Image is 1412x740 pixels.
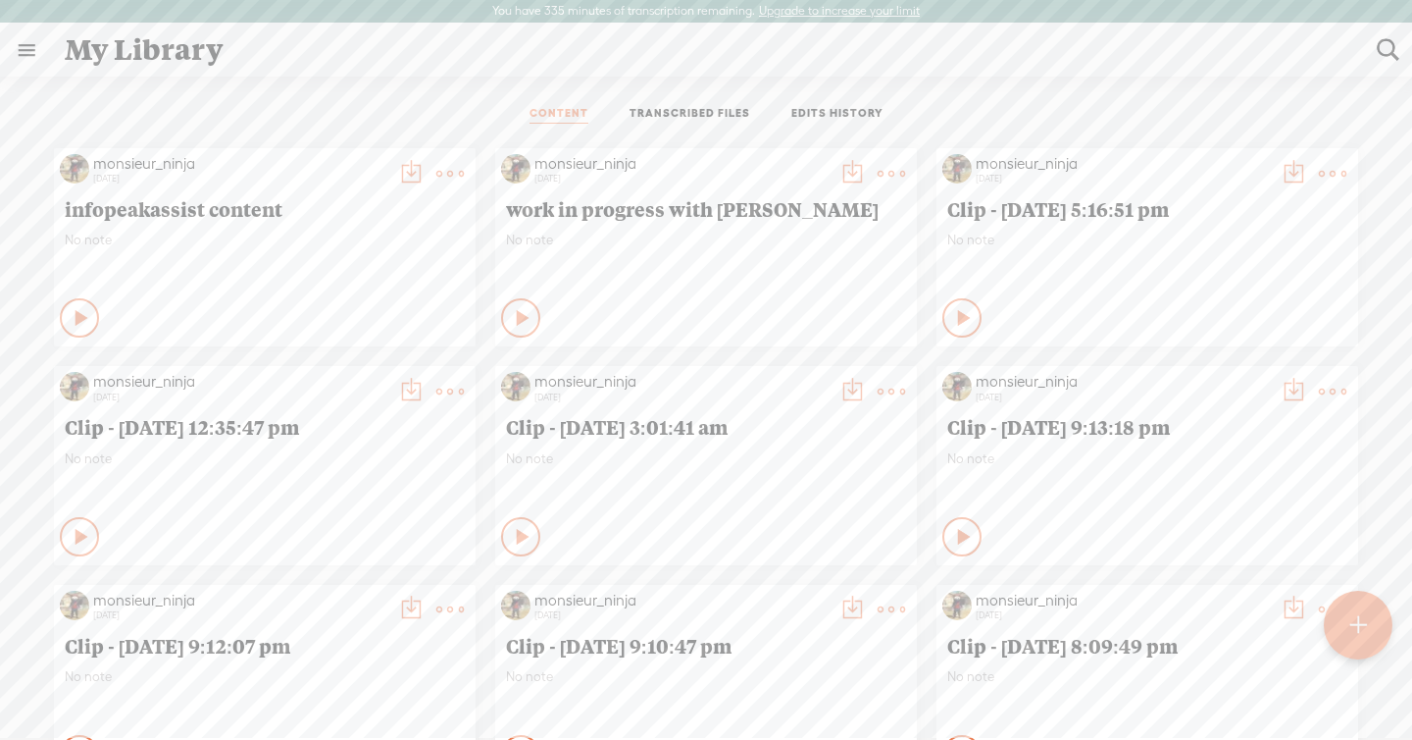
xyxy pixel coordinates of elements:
[791,106,883,124] a: EDITS HISTORY
[942,591,972,620] img: http%3A%2F%2Fres.cloudinary.com%2Ftrebble-fm%2Fimage%2Fupload%2Fv1709343596%2Fcom.trebble.trebble...
[506,635,906,659] span: Clip - [DATE] 9:10:47 pm
[976,173,1270,185] div: [DATE]
[65,635,465,659] span: Clip - [DATE] 9:12:07 pm
[65,232,465,248] span: No note
[534,609,829,621] div: [DATE]
[534,372,829,392] div: monsieur_ninja
[534,173,829,185] div: [DATE]
[93,591,387,610] div: monsieur_ninja
[501,372,530,401] img: http%3A%2F%2Fres.cloudinary.com%2Ftrebble-fm%2Fimage%2Fupload%2Fv1709343596%2Fcom.trebble.trebble...
[976,372,1270,392] div: monsieur_ninja
[65,450,465,467] span: No note
[65,668,465,685] span: No note
[947,232,1347,248] span: No note
[60,591,89,620] img: http%3A%2F%2Fres.cloudinary.com%2Ftrebble-fm%2Fimage%2Fupload%2Fv1709343596%2Fcom.trebble.trebble...
[976,591,1270,610] div: monsieur_ninja
[947,416,1347,440] span: Clip - [DATE] 9:13:18 pm
[501,154,530,184] img: http%3A%2F%2Fres.cloudinary.com%2Ftrebble-fm%2Fimage%2Fupload%2Fv1709343596%2Fcom.trebble.trebble...
[506,232,906,248] span: No note
[65,198,465,222] span: infopeakassist content
[534,154,829,174] div: monsieur_ninja
[947,635,1347,659] span: Clip - [DATE] 8:09:49 pm
[65,416,465,440] span: Clip - [DATE] 12:35:47 pm
[529,106,588,124] a: CONTENT
[976,392,1270,403] div: [DATE]
[506,416,906,440] span: Clip - [DATE] 3:01:41 am
[947,668,1347,685] span: No note
[942,372,972,401] img: http%3A%2F%2Fres.cloudinary.com%2Ftrebble-fm%2Fimage%2Fupload%2Fv1709343596%2Fcom.trebble.trebble...
[492,4,755,20] label: You have 335 minutes of transcription remaining.
[93,609,387,621] div: [DATE]
[976,154,1270,174] div: monsieur_ninja
[506,668,906,685] span: No note
[947,450,1347,467] span: No note
[630,106,750,124] a: TRANSCRIBED FILES
[506,198,906,222] span: work in progress with [PERSON_NAME]
[976,609,1270,621] div: [DATE]
[947,198,1347,222] span: Clip - [DATE] 5:16:51 pm
[93,173,387,185] div: [DATE]
[506,450,906,467] span: No note
[60,154,89,184] img: http%3A%2F%2Fres.cloudinary.com%2Ftrebble-fm%2Fimage%2Fupload%2Fv1709343596%2Fcom.trebble.trebble...
[93,392,387,403] div: [DATE]
[534,591,829,610] div: monsieur_ninja
[942,154,972,184] img: http%3A%2F%2Fres.cloudinary.com%2Ftrebble-fm%2Fimage%2Fupload%2Fv1709343596%2Fcom.trebble.trebble...
[93,154,387,174] div: monsieur_ninja
[60,372,89,401] img: http%3A%2F%2Fres.cloudinary.com%2Ftrebble-fm%2Fimage%2Fupload%2Fv1709343596%2Fcom.trebble.trebble...
[93,372,387,392] div: monsieur_ninja
[759,4,920,20] label: Upgrade to increase your limit
[501,591,530,620] img: http%3A%2F%2Fres.cloudinary.com%2Ftrebble-fm%2Fimage%2Fupload%2Fv1709343596%2Fcom.trebble.trebble...
[534,392,829,403] div: [DATE]
[51,25,1363,76] div: My Library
